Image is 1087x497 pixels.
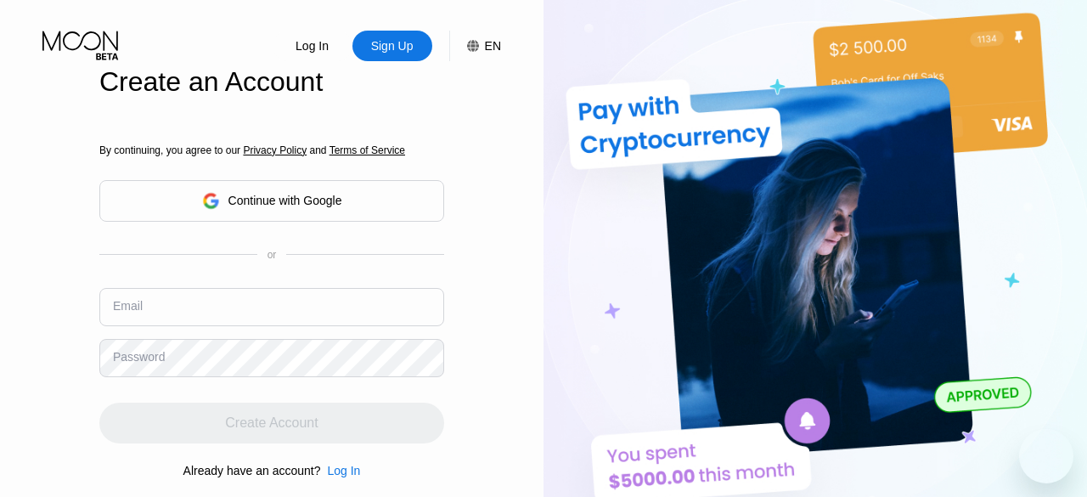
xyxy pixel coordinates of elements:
[99,66,444,98] div: Create an Account
[327,464,360,477] div: Log In
[113,350,165,364] div: Password
[273,31,352,61] div: Log In
[294,37,330,54] div: Log In
[352,31,432,61] div: Sign Up
[243,144,307,156] span: Privacy Policy
[320,464,360,477] div: Log In
[449,31,501,61] div: EN
[307,144,329,156] span: and
[268,249,277,261] div: or
[485,39,501,53] div: EN
[113,299,143,313] div: Email
[99,180,444,222] div: Continue with Google
[369,37,415,54] div: Sign Up
[228,194,342,207] div: Continue with Google
[1019,429,1073,483] iframe: Pulsante per aprire la finestra di messaggistica
[329,144,405,156] span: Terms of Service
[183,464,321,477] div: Already have an account?
[99,144,444,156] div: By continuing, you agree to our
